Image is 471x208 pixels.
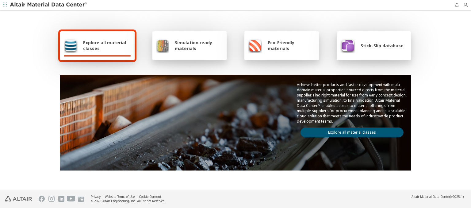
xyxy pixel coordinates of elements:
[83,40,131,51] span: Explore all material classes
[361,43,404,49] span: Stick-Slip database
[248,38,262,53] img: Eco-Friendly materials
[139,194,161,199] a: Cookie Consent
[412,194,450,199] span: Altair Material Data Center
[91,194,101,199] a: Privacy
[5,196,32,202] img: Altair Engineering
[301,128,404,137] a: Explore all material classes
[175,40,223,51] span: Simulation ready materials
[64,38,78,53] img: Explore all material classes
[105,194,135,199] a: Website Terms of Use
[10,2,88,8] img: Altair Material Data Center
[297,82,407,124] p: Achieve better products and faster development with multi-domain material properties sourced dire...
[156,38,169,53] img: Simulation ready materials
[412,194,464,199] div: (v2025.1)
[268,40,315,51] span: Eco-Friendly materials
[91,199,166,203] div: © 2025 Altair Engineering, Inc. All Rights Reserved.
[340,38,355,53] img: Stick-Slip database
